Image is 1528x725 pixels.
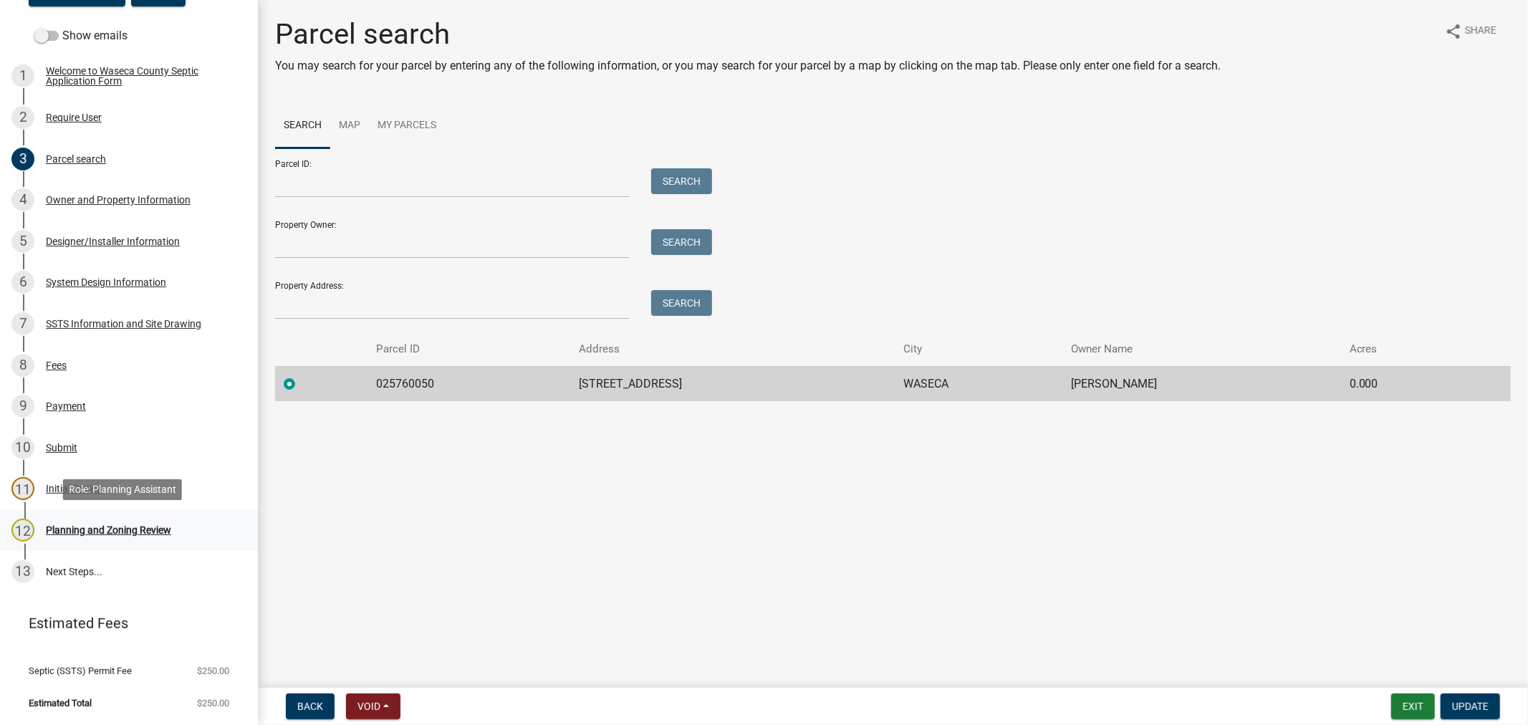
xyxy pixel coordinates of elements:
[46,443,77,453] div: Submit
[46,401,86,411] div: Payment
[11,560,34,583] div: 13
[46,112,102,123] div: Require User
[275,103,330,149] a: Search
[346,693,400,719] button: Void
[367,366,570,401] td: 025760050
[29,698,92,708] span: Estimated Total
[46,360,67,370] div: Fees
[651,290,712,316] button: Search
[46,236,180,246] div: Designer/Installer Information
[11,271,34,294] div: 6
[11,395,34,418] div: 9
[11,609,235,638] a: Estimated Fees
[11,148,34,171] div: 3
[367,332,570,366] th: Parcel ID
[1391,693,1435,719] button: Exit
[297,701,323,712] span: Back
[11,230,34,253] div: 5
[895,366,1062,401] td: WASECA
[11,519,34,542] div: 12
[1433,17,1508,45] button: shareShare
[570,332,895,366] th: Address
[34,27,128,44] label: Show emails
[330,103,369,149] a: Map
[651,229,712,255] button: Search
[1341,332,1465,366] th: Acres
[11,106,34,129] div: 2
[197,698,229,708] span: $250.00
[895,332,1062,366] th: City
[11,188,34,211] div: 4
[1063,366,1341,401] td: [PERSON_NAME]
[1452,701,1489,712] span: Update
[357,701,380,712] span: Void
[275,57,1221,75] p: You may search for your parcel by entering any of the following information, or you may search fo...
[11,354,34,377] div: 8
[46,525,171,535] div: Planning and Zoning Review
[1445,23,1462,40] i: share
[46,277,166,287] div: System Design Information
[1063,332,1341,366] th: Owner Name
[46,66,235,86] div: Welcome to Waseca County Septic Application Form
[46,154,106,164] div: Parcel search
[570,366,895,401] td: [STREET_ADDRESS]
[1441,693,1500,719] button: Update
[46,195,191,205] div: Owner and Property Information
[11,477,34,500] div: 11
[197,666,229,676] span: $250.00
[1341,366,1465,401] td: 0.000
[651,168,712,194] button: Search
[286,693,335,719] button: Back
[11,436,34,459] div: 10
[63,479,182,500] div: Role: Planning Assistant
[369,103,445,149] a: My Parcels
[11,312,34,335] div: 7
[1465,23,1496,40] span: Share
[11,64,34,87] div: 1
[46,484,104,494] div: Initial Review
[29,666,132,676] span: Septic (SSTS) Permit Fee
[275,17,1221,52] h1: Parcel search
[46,319,201,329] div: SSTS Information and Site Drawing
